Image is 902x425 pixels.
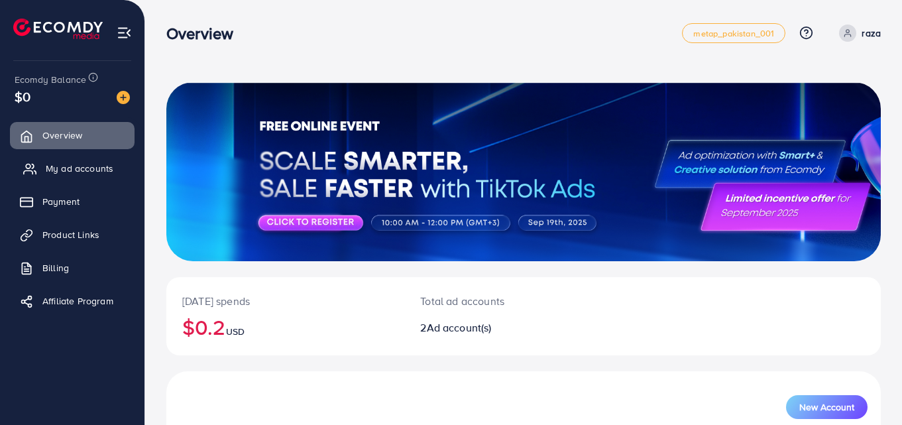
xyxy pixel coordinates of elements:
span: Overview [42,129,82,142]
span: Product Links [42,228,99,241]
span: My ad accounts [46,162,113,175]
a: Billing [10,255,135,281]
a: Product Links [10,221,135,248]
span: Ad account(s) [427,320,492,335]
a: raza [834,25,881,42]
p: [DATE] spends [182,293,388,309]
p: Total ad accounts [420,293,567,309]
img: menu [117,25,132,40]
iframe: Chat [846,365,892,415]
h2: 2 [420,322,567,334]
span: Ecomdy Balance [15,73,86,86]
a: Overview [10,122,135,149]
a: Payment [10,188,135,215]
span: Billing [42,261,69,274]
span: USD [226,325,245,338]
a: Affiliate Program [10,288,135,314]
h2: $0.2 [182,314,388,339]
img: logo [13,19,103,39]
span: New Account [799,402,854,412]
h3: Overview [166,24,244,43]
a: My ad accounts [10,155,135,182]
img: image [117,91,130,104]
span: $0 [15,87,30,106]
span: metap_pakistan_001 [693,29,774,38]
span: Payment [42,195,80,208]
button: New Account [786,395,868,419]
span: Affiliate Program [42,294,113,308]
p: raza [862,25,881,41]
a: metap_pakistan_001 [682,23,785,43]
